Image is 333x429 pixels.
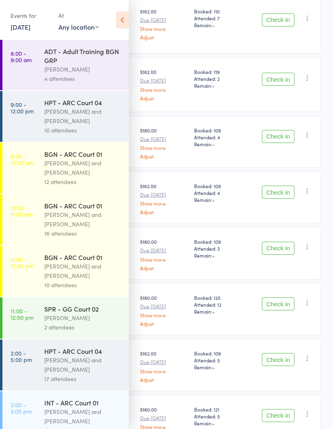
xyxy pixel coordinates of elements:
div: [PERSON_NAME] and [PERSON_NAME] [44,262,122,280]
span: Booked: 109 [194,350,240,357]
div: At [58,9,99,22]
span: - [212,364,215,370]
div: INT - ARC Court 01 [44,398,122,407]
a: Adjust [140,35,188,40]
div: HPT - ARC Court 04 [44,98,122,107]
a: Adjust [140,209,188,214]
time: 11:00 - 12:00 pm [11,256,34,269]
span: - [212,308,215,315]
span: Remain: [194,420,240,427]
div: $180.00 [140,127,188,159]
span: Attended: 12 [194,301,240,308]
a: 11:00 -12:00 pmSPR - GG Court 02[PERSON_NAME]2 attendees [2,297,129,339]
span: Booked: 109 [194,182,240,189]
span: Attended: 2 [194,75,240,82]
small: Due [DATE] [140,247,188,253]
small: Due [DATE] [140,415,188,421]
a: [DATE] [11,22,30,31]
a: 9:00 -12:00 pmHPT - ARC Court 04[PERSON_NAME] and [PERSON_NAME]10 attendees [2,91,129,142]
span: Booked: 119 [194,68,240,75]
span: - [212,196,215,203]
small: Due [DATE] [140,192,188,197]
small: Due [DATE] [140,78,188,83]
time: 2:00 - 3:00 pm [11,401,32,414]
span: Remain: [194,22,240,28]
span: Attended: 4 [194,189,240,196]
time: 11:00 - 12:00 pm [11,308,34,321]
div: 17 attendees [44,374,122,383]
small: Due [DATE] [140,359,188,365]
a: Adjust [140,95,188,101]
time: 2:00 - 5:00 pm [11,350,32,363]
span: Attended: 5 [194,357,240,364]
span: Attended: 3 [194,245,240,252]
div: $162.00 [140,8,188,40]
div: [PERSON_NAME] and [PERSON_NAME] [44,158,122,177]
a: 2:00 -5:00 pmHPT - ARC Court 04[PERSON_NAME] and [PERSON_NAME]17 attendees [2,340,129,390]
time: 9:00 - 10:00 am [11,153,34,166]
span: - [212,82,215,89]
span: Remain: [194,308,240,315]
a: Adjust [140,265,188,271]
div: $180.00 [140,294,188,326]
div: ADT - Adult Training BGN GRP [44,47,122,65]
div: $180.00 [140,238,188,270]
div: Any location [58,22,99,31]
div: SPR - GG Court 02 [44,304,122,313]
div: 10 attendees [44,126,122,135]
button: Check in [262,130,294,143]
span: Attended: 7 [194,15,240,22]
div: Events for [11,9,50,22]
div: 4 attendees [44,74,122,83]
time: 10:00 - 11:00 am [11,204,32,217]
a: Adjust [140,321,188,326]
div: [PERSON_NAME] and [PERSON_NAME] [44,107,122,126]
span: Remain: [194,141,240,147]
small: Due [DATE] [140,17,188,23]
span: - [212,252,215,259]
button: Check in [262,13,294,26]
a: 8:00 -9:00 amADT - Adult Training BGN GRP[PERSON_NAME]4 attendees [2,40,129,90]
div: [PERSON_NAME] and [PERSON_NAME] [44,210,122,229]
a: Adjust [140,154,188,159]
div: BGN - ARC Court 01 [44,149,122,158]
button: Check in [262,186,294,199]
button: Check in [262,242,294,255]
span: - [212,141,215,147]
a: Show more [140,145,188,150]
span: Remain: [194,252,240,259]
span: Booked: 109 [194,238,240,245]
div: HPT - ARC Court 04 [44,347,122,355]
span: Remain: [194,82,240,89]
small: Due [DATE] [140,303,188,309]
a: Show more [140,201,188,206]
div: [PERSON_NAME] [44,65,122,74]
div: $162.00 [140,182,188,214]
a: Adjust [140,377,188,382]
span: Attended: 5 [194,413,240,420]
a: 10:00 -11:00 amBGN - ARC Court 01[PERSON_NAME] and [PERSON_NAME]16 attendees [2,194,129,245]
a: 9:00 -10:00 amBGN - ARC Court 01[PERSON_NAME] and [PERSON_NAME]12 attendees [2,143,129,193]
a: Show more [140,26,188,31]
div: [PERSON_NAME] and [PERSON_NAME] [44,355,122,374]
div: [PERSON_NAME] and [PERSON_NAME] [44,407,122,426]
div: BGN - ARC Court 01 [44,201,122,210]
a: Show more [140,257,188,262]
span: - [212,420,215,427]
span: Booked: 120 [194,294,240,301]
span: - [212,22,215,28]
div: 2 attendees [44,323,122,332]
span: Remain: [194,364,240,370]
button: Check in [262,353,294,366]
a: Show more [140,312,188,318]
time: 8:00 - 9:00 am [11,50,32,63]
div: BGN - ARC Court 01 [44,253,122,262]
div: $162.00 [140,350,188,382]
a: 11:00 -12:00 pmBGN - ARC Court 01[PERSON_NAME] and [PERSON_NAME]10 attendees [2,246,129,297]
button: Check in [262,409,294,422]
div: 16 attendees [44,229,122,238]
time: 9:00 - 12:00 pm [11,101,34,114]
span: Booked: 109 [194,127,240,134]
span: Booked: 110 [194,8,240,15]
span: Booked: 121 [194,406,240,413]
